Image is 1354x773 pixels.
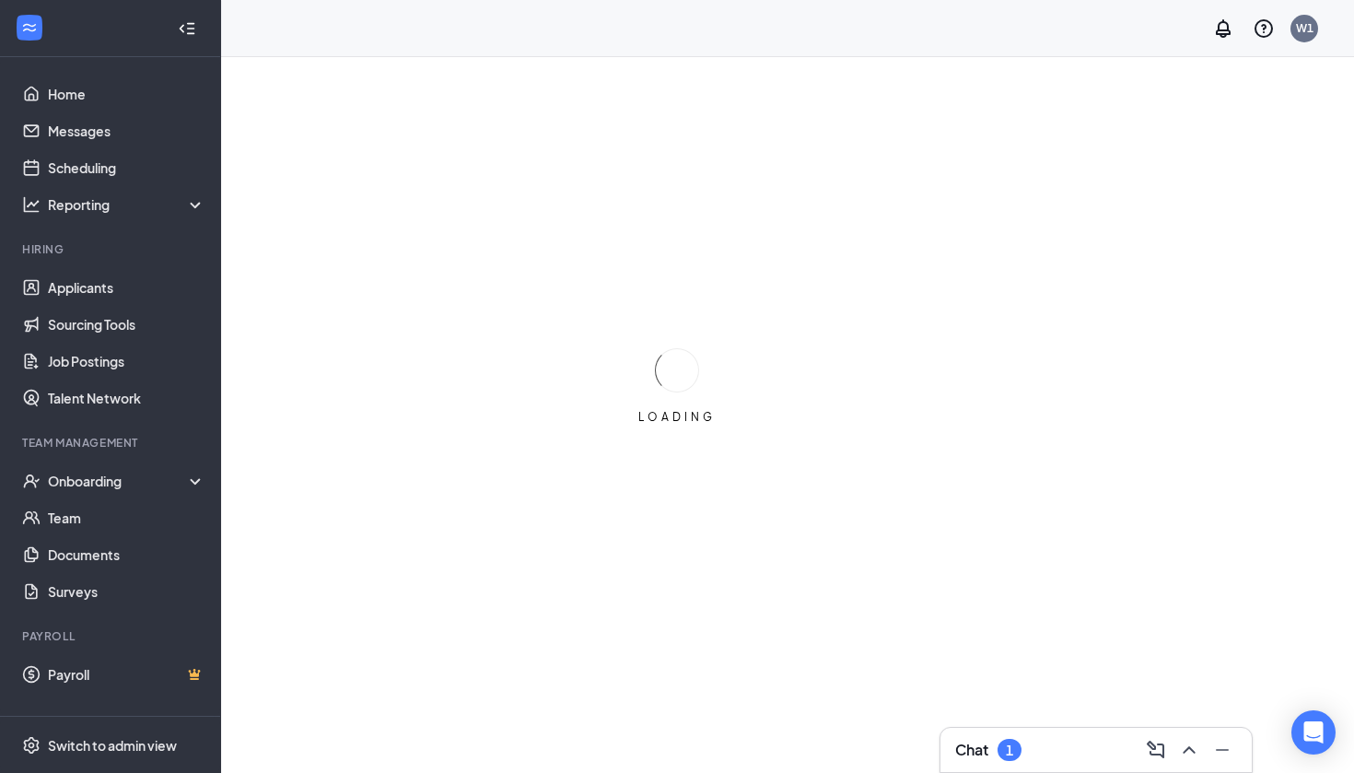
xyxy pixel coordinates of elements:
div: 1 [1006,743,1013,758]
button: Minimize [1208,735,1237,765]
a: Talent Network [48,380,205,416]
div: Hiring [22,241,202,257]
svg: Collapse [178,19,196,38]
h3: Chat [955,740,988,760]
div: Open Intercom Messenger [1291,710,1336,755]
button: ChevronUp [1174,735,1204,765]
svg: Minimize [1211,739,1233,761]
a: Scheduling [48,149,205,186]
button: ComposeMessage [1141,735,1171,765]
div: Team Management [22,435,202,451]
svg: Notifications [1212,18,1234,40]
a: Surveys [48,573,205,610]
a: PayrollCrown [48,656,205,693]
svg: Analysis [22,195,41,214]
svg: UserCheck [22,472,41,490]
svg: QuestionInfo [1253,18,1275,40]
div: Switch to admin view [48,736,177,755]
div: Payroll [22,628,202,644]
svg: ChevronUp [1178,739,1200,761]
svg: WorkstreamLogo [20,18,39,37]
div: LOADING [631,409,723,425]
div: W1 [1296,20,1313,36]
a: Documents [48,536,205,573]
a: Job Postings [48,343,205,380]
a: Sourcing Tools [48,306,205,343]
a: Team [48,499,205,536]
a: Home [48,76,205,112]
svg: Settings [22,736,41,755]
div: Reporting [48,195,206,214]
svg: ComposeMessage [1145,739,1167,761]
a: Applicants [48,269,205,306]
div: Onboarding [48,472,190,490]
a: Messages [48,112,205,149]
